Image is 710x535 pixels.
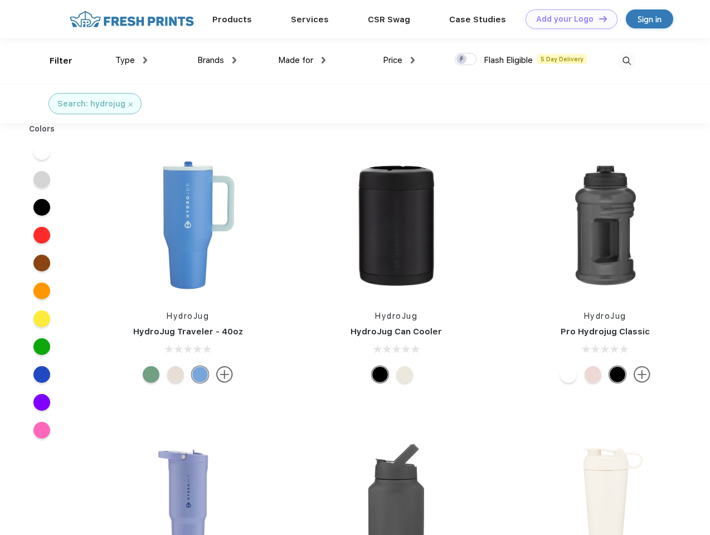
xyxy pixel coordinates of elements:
img: dropdown.png [143,57,147,64]
img: more.svg [634,366,650,383]
div: Colors [21,123,64,135]
img: filter_cancel.svg [129,103,133,106]
span: Made for [278,55,313,65]
div: Filter [50,55,72,67]
span: 5 Day Delivery [537,54,587,64]
span: Brands [197,55,224,65]
img: dropdown.png [322,57,325,64]
div: Sage [143,366,159,383]
a: Products [212,14,252,25]
img: dropdown.png [411,57,415,64]
span: Flash Eligible [484,55,533,65]
a: HydroJug Can Cooler [351,327,442,337]
a: HydroJug [167,312,209,320]
a: HydroJug [375,312,417,320]
img: DT [599,16,607,22]
img: dropdown.png [232,57,236,64]
div: Cream [396,366,413,383]
a: HydroJug Traveler - 40oz [133,327,243,337]
div: Black [372,366,388,383]
img: fo%20logo%202.webp [66,9,197,29]
img: func=resize&h=266 [531,151,679,299]
img: more.svg [216,366,233,383]
div: Add your Logo [536,14,594,24]
span: Price [383,55,402,65]
img: func=resize&h=266 [322,151,470,299]
span: Type [115,55,135,65]
div: Riptide [192,366,208,383]
div: Sign in [638,13,662,26]
div: Cream [167,366,184,383]
img: func=resize&h=266 [114,151,262,299]
div: Pink Sand [585,366,601,383]
div: Black [609,366,626,383]
a: HydroJug [584,312,626,320]
div: Search: hydrojug [57,98,125,110]
img: desktop_search.svg [617,52,636,70]
a: Sign in [626,9,673,28]
a: Pro Hydrojug Classic [561,327,650,337]
div: White [560,366,577,383]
